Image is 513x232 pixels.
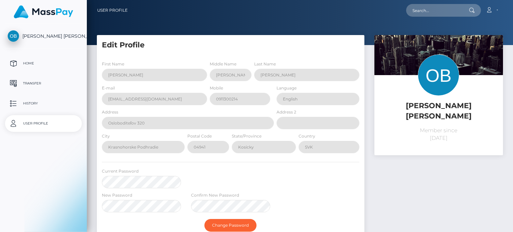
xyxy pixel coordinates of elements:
[5,75,82,92] a: Transfer
[5,33,82,39] span: [PERSON_NAME] [PERSON_NAME]
[374,35,503,121] img: ...
[191,192,239,198] label: Confirm New Password
[97,3,128,17] a: User Profile
[14,5,73,18] img: MassPay
[102,109,118,115] label: Address
[102,192,132,198] label: New Password
[102,133,110,139] label: City
[406,4,469,17] input: Search...
[102,168,139,174] label: Current Password
[187,133,212,139] label: Postal Code
[5,55,82,72] a: Home
[379,101,498,122] h5: [PERSON_NAME] [PERSON_NAME]
[102,85,115,91] label: E-mail
[254,61,276,67] label: Last Name
[379,127,498,143] p: Member since [DATE]
[8,98,79,108] p: History
[204,219,256,232] button: Change Password
[232,133,262,139] label: State/Province
[8,78,79,88] p: Transfer
[277,85,297,91] label: Language
[8,58,79,68] p: Home
[8,119,79,129] p: User Profile
[210,61,236,67] label: Middle Name
[5,95,82,112] a: History
[210,85,223,91] label: Mobile
[277,109,296,115] label: Address 2
[102,61,124,67] label: First Name
[5,115,82,132] a: User Profile
[102,40,359,50] h5: Edit Profile
[299,133,315,139] label: Country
